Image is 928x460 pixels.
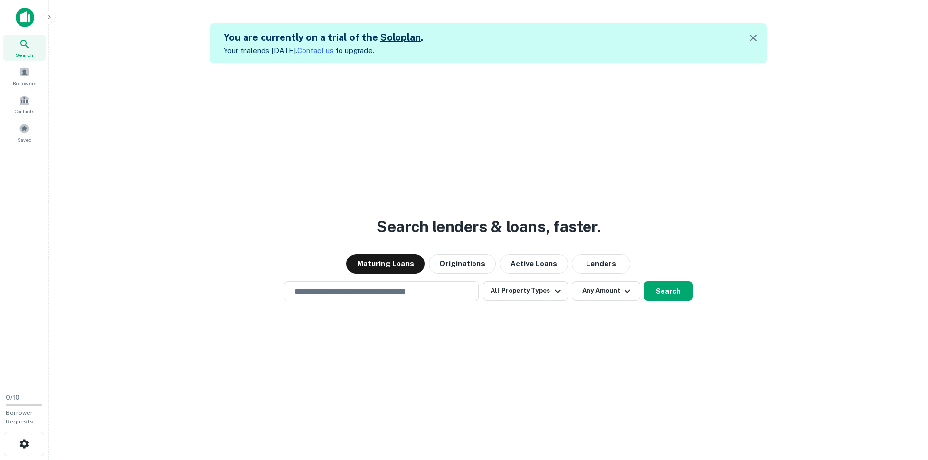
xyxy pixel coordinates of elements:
button: Search [644,281,693,301]
button: Active Loans [500,254,568,274]
span: Search [16,51,33,59]
button: Maturing Loans [346,254,425,274]
button: Lenders [572,254,630,274]
a: Contacts [3,91,46,117]
button: Originations [429,254,496,274]
span: 0 / 10 [6,394,19,401]
span: Saved [18,136,32,144]
h3: Search lenders & loans, faster. [377,215,601,239]
a: Soloplan [380,32,421,43]
iframe: Chat Widget [879,351,928,398]
button: All Property Types [483,281,568,301]
span: Borrower Requests [6,409,33,425]
button: Any Amount [572,281,640,301]
h5: You are currently on a trial of the . [224,30,423,45]
p: Your trial ends [DATE]. to upgrade. [224,45,423,56]
img: capitalize-icon.png [16,8,34,27]
a: Search [3,35,46,61]
span: Contacts [15,108,34,115]
span: Borrowers [13,79,36,87]
a: Saved [3,119,46,146]
a: Borrowers [3,63,46,89]
a: Contact us [297,46,334,55]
